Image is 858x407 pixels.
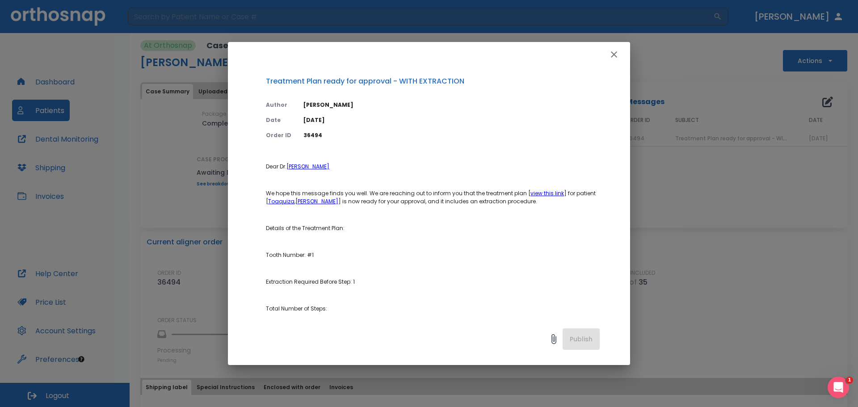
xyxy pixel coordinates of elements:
[266,189,600,206] p: We hope this message finds you well. We are reaching out to inform you that the treatment plan [ ...
[266,251,600,259] p: Tooth Number: #1
[266,224,600,232] p: Details of the Treatment Plan:
[266,278,600,286] p: Extraction Required Before Step: 1
[268,197,294,205] a: Toaquiza
[303,131,600,139] p: 36494
[295,197,338,205] a: [PERSON_NAME]
[530,189,564,197] a: view this link
[266,131,293,139] p: Order ID
[266,101,293,109] p: Author
[828,377,849,398] iframe: Intercom live chat
[303,101,600,109] p: [PERSON_NAME]
[266,163,600,171] p: Dear Dr.
[846,377,853,384] span: 1
[266,116,293,124] p: Date
[266,305,600,313] p: Total Number of Steps:
[266,76,600,87] p: Treatment Plan ready for approval - WITH EXTRACTION
[303,116,600,124] p: [DATE]
[286,163,329,170] a: [PERSON_NAME]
